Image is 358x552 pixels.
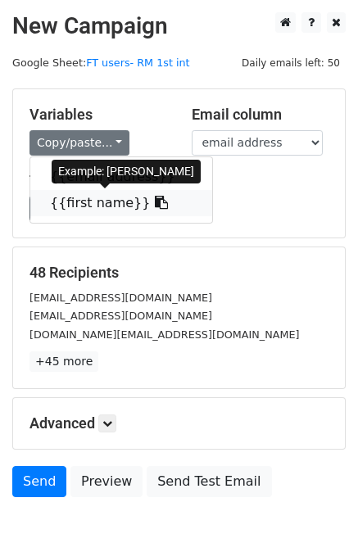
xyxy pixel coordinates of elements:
[52,160,201,183] div: Example: [PERSON_NAME]
[30,164,212,190] a: {{email address}}
[147,466,271,497] a: Send Test Email
[29,328,299,341] small: [DOMAIN_NAME][EMAIL_ADDRESS][DOMAIN_NAME]
[12,466,66,497] a: Send
[29,414,329,432] h5: Advanced
[29,264,329,282] h5: 48 Recipients
[29,351,98,372] a: +45 more
[86,57,189,69] a: FT users- RM 1st int
[29,106,167,124] h5: Variables
[192,106,329,124] h5: Email column
[236,54,346,72] span: Daily emails left: 50
[30,190,212,216] a: {{first name}}
[29,130,129,156] a: Copy/paste...
[29,292,212,304] small: [EMAIL_ADDRESS][DOMAIN_NAME]
[236,57,346,69] a: Daily emails left: 50
[29,310,212,322] small: [EMAIL_ADDRESS][DOMAIN_NAME]
[70,466,143,497] a: Preview
[12,57,190,69] small: Google Sheet:
[276,473,358,552] iframe: Chat Widget
[12,12,346,40] h2: New Campaign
